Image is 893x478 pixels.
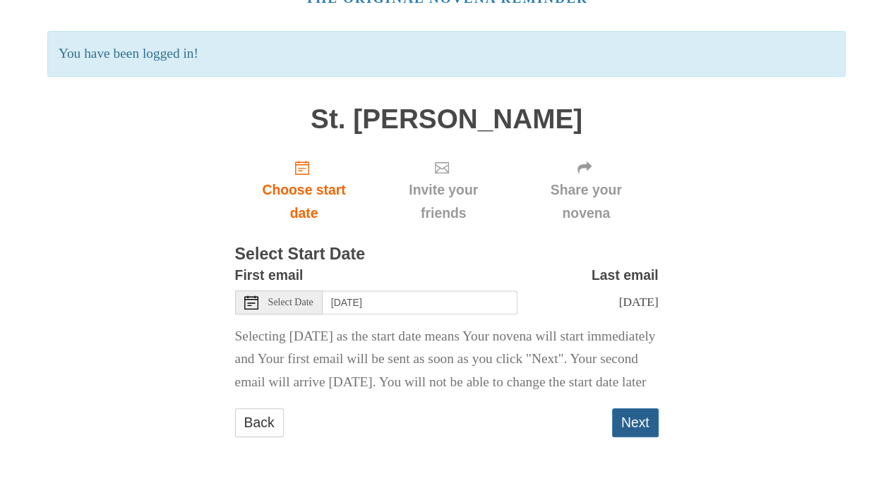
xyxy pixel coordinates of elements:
h1: St. [PERSON_NAME] [235,104,659,135]
span: Share your novena [528,178,645,225]
div: Click "Next" to confirm your start date first. [514,148,659,232]
p: Selecting [DATE] as the start date means Your novena will start immediately and Your first email ... [235,325,659,395]
span: [DATE] [618,295,658,309]
span: Invite your friends [387,178,499,225]
input: Use the arrow keys to pick a date [323,290,517,314]
label: Last email [592,264,659,287]
h3: Select Start Date [235,245,659,264]
p: You have been logged in! [47,31,846,77]
span: Select Date [268,298,313,307]
div: Click "Next" to confirm your start date first. [373,148,513,232]
a: Back [235,408,284,437]
span: Choose start date [249,178,359,225]
label: First email [235,264,304,287]
a: Choose start date [235,148,373,232]
button: Next [612,408,659,437]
